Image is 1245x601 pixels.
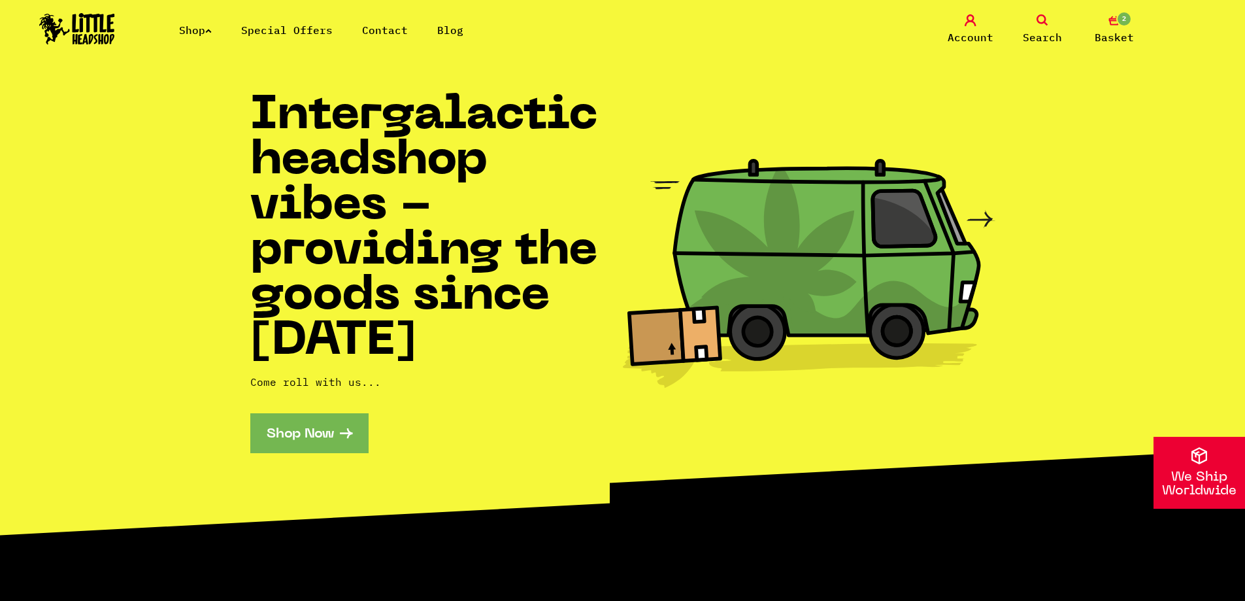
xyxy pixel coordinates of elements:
[250,413,369,453] a: Shop Now
[437,24,463,37] a: Blog
[362,24,408,37] a: Contact
[250,94,623,365] h1: Intergalactic headshop vibes - providing the goods since [DATE]
[1095,29,1134,45] span: Basket
[1010,14,1075,45] a: Search
[1154,471,1245,498] p: We Ship Worldwide
[241,24,333,37] a: Special Offers
[1023,29,1062,45] span: Search
[948,29,993,45] span: Account
[250,374,623,390] p: Come roll with us...
[39,13,115,44] img: Little Head Shop Logo
[179,24,212,37] a: Shop
[1116,11,1132,27] span: 2
[1082,14,1147,45] a: 2 Basket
